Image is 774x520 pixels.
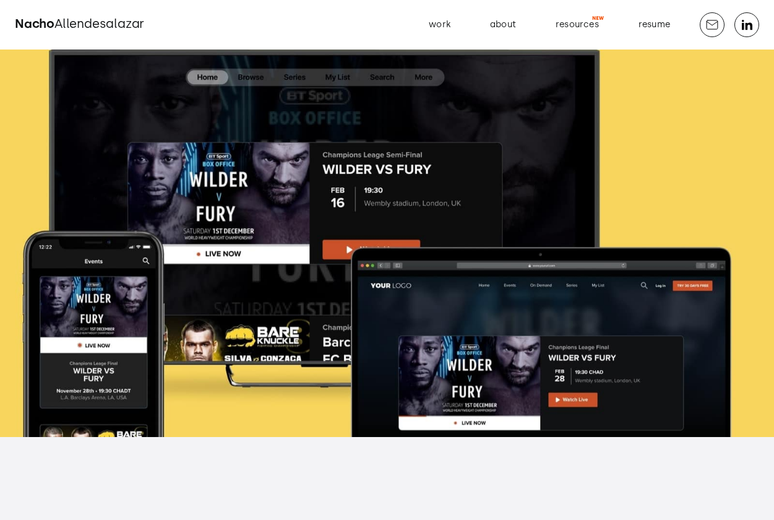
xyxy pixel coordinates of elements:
[546,15,609,35] a: resources
[556,17,599,33] div: resources
[15,15,144,35] a: home
[429,17,450,33] div: work
[639,17,670,33] div: resume
[419,15,460,35] a: work
[490,17,516,33] div: about
[629,15,680,35] a: resume
[480,15,526,35] a: about
[54,16,144,31] span: Allendesalazar
[15,15,144,35] h2: Nacho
